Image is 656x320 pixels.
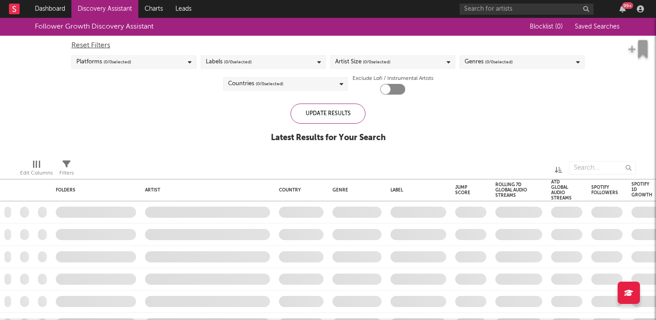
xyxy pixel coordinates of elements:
[455,185,473,195] div: Jump Score
[335,57,390,67] div: Artist Size
[104,57,131,67] span: ( 0 / 0 selected)
[622,2,633,9] div: 99 +
[20,168,53,179] div: Edit Columns
[332,187,377,193] div: Genre
[619,5,626,12] button: 99+
[279,187,319,193] div: Country
[206,57,252,67] div: Labels
[256,79,283,89] span: ( 0 / 0 selected)
[460,4,594,15] input: Search for artists
[56,187,123,193] div: Folders
[20,157,53,183] div: Edit Columns
[495,182,529,198] div: Rolling 7D Global Audio Streams
[631,182,652,198] div: Spotify 1D Growth
[572,23,621,30] button: Saved Searches
[575,24,621,30] span: Saved Searches
[555,24,563,30] span: ( 0 )
[591,185,618,195] div: Spotify Followers
[363,57,390,67] span: ( 0 / 0 selected)
[228,79,283,89] div: Countries
[465,57,513,67] div: Genres
[35,21,154,32] div: Follower Growth Discovery Assistant
[224,57,252,67] span: ( 0 / 0 selected)
[551,179,572,201] div: ATD Global Audio Streams
[59,157,74,183] div: Filters
[353,73,433,84] label: Exclude Lofi / Instrumental Artists
[145,187,266,193] div: Artist
[569,161,636,175] input: Search...
[59,168,74,179] div: Filters
[71,40,585,51] div: Reset Filters
[530,24,563,30] span: Blocklist
[485,57,513,67] span: ( 0 / 0 selected)
[390,187,442,193] div: Label
[291,104,365,124] div: Update Results
[271,133,386,143] div: Latest Results for Your Search
[76,57,131,67] div: Platforms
